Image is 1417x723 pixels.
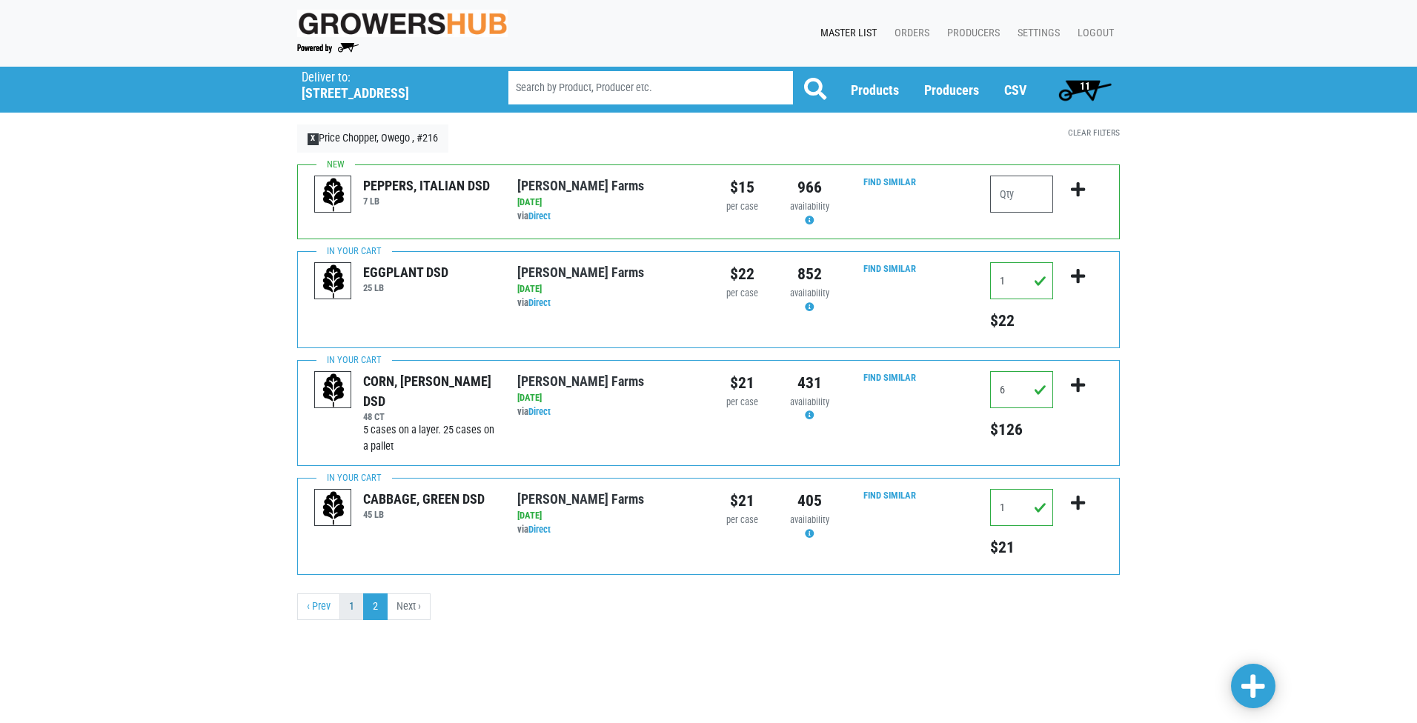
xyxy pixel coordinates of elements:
[528,406,551,417] a: Direct
[363,196,490,207] h6: 7 LB
[787,262,832,286] div: 852
[990,371,1053,408] input: Qty
[517,523,697,537] div: via
[517,491,644,507] a: [PERSON_NAME] Farms
[720,513,765,527] div: per case
[302,85,471,101] h5: [STREET_ADDRESS]
[315,263,352,300] img: placeholder-variety-43d6402dacf2d531de610a020419775a.svg
[787,513,832,542] div: Availability may be subject to change.
[1004,82,1026,98] a: CSV
[363,411,494,422] h6: 48 CT
[863,372,916,383] a: Find Similar
[1068,127,1120,138] a: Clear Filters
[1052,75,1118,104] a: 11
[863,490,916,501] a: Find Similar
[787,489,832,513] div: 405
[990,538,1053,557] h5: Total price
[517,509,697,523] div: [DATE]
[508,71,793,104] input: Search by Product, Producer etc.
[924,82,979,98] a: Producers
[1006,19,1066,47] a: Settings
[517,282,697,296] div: [DATE]
[1080,80,1090,92] span: 11
[720,489,765,513] div: $21
[790,287,829,299] span: availability
[528,297,551,308] a: Direct
[809,19,883,47] a: Master List
[787,371,832,395] div: 431
[1066,19,1120,47] a: Logout
[297,593,340,620] a: previous
[363,593,388,620] a: 2
[517,373,644,389] a: [PERSON_NAME] Farms
[302,67,482,101] span: Price Chopper, Owego , #216 (42 W Main St, Owego, NY 13827, USA)
[720,287,765,301] div: per case
[990,262,1053,299] input: Qty
[720,396,765,410] div: per case
[720,200,765,214] div: per case
[528,524,551,535] a: Direct
[297,43,359,53] img: Powered by Big Wheelbarrow
[517,391,697,405] div: [DATE]
[363,371,494,411] div: CORN, [PERSON_NAME] DSD
[363,489,485,509] div: CABBAGE, GREEN DSD
[720,262,765,286] div: $22
[787,287,832,315] div: Availability may be subject to change.
[308,133,319,145] span: X
[517,178,644,193] a: [PERSON_NAME] Farms
[315,176,352,213] img: placeholder-variety-43d6402dacf2d531de610a020419775a.svg
[302,70,471,85] p: Deliver to:
[787,396,832,424] div: Availability may be subject to change.
[363,262,448,282] div: EGGPLANT DSD
[517,296,697,310] div: via
[863,263,916,274] a: Find Similar
[790,514,829,525] span: availability
[363,282,448,293] h6: 25 LB
[297,124,448,153] a: XPrice Chopper, Owego , #216
[363,424,494,453] span: 5 cases on a layer. 25 cases on a pallet
[315,372,352,409] img: placeholder-variety-43d6402dacf2d531de610a020419775a.svg
[935,19,1006,47] a: Producers
[363,176,490,196] div: PEPPERS, ITALIAN DSD
[990,489,1053,526] input: Qty
[720,176,765,199] div: $15
[883,19,935,47] a: Orders
[517,210,697,224] div: via
[990,176,1053,213] input: Qty
[851,82,899,98] a: Products
[720,371,765,395] div: $21
[315,490,352,527] img: placeholder-variety-43d6402dacf2d531de610a020419775a.svg
[990,420,1053,439] h5: Total price
[528,210,551,221] a: Direct
[787,176,832,199] div: 966
[363,509,485,520] h6: 45 LB
[339,593,364,620] a: 1
[517,405,697,419] div: via
[863,176,916,187] a: Find Similar
[990,311,1053,330] h5: Total price
[297,10,508,37] img: original-fc7597fdc6adbb9d0e2ae620e786d1a2.jpg
[517,196,697,210] div: [DATE]
[790,201,829,212] span: availability
[297,593,1120,620] nav: pager
[517,264,644,280] a: [PERSON_NAME] Farms
[790,396,829,407] span: availability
